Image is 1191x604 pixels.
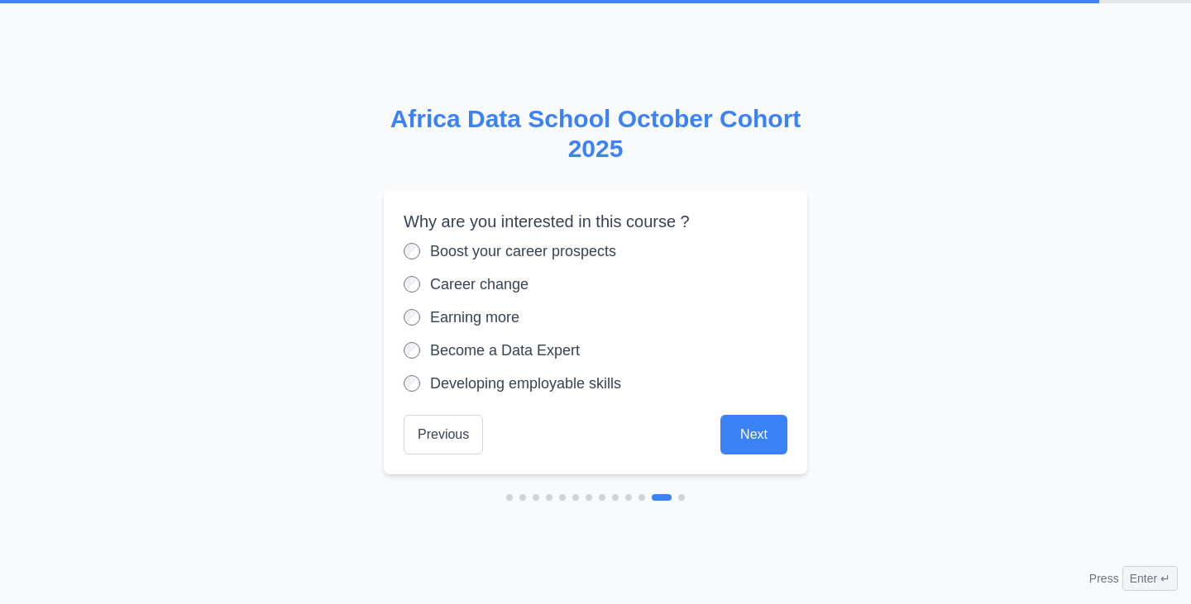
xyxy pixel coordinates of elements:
[384,104,807,164] h2: Africa Data School October Cohort 2025
[404,415,483,454] button: Previous
[430,273,529,296] label: Career change
[430,306,519,329] label: Earning more
[404,210,787,233] label: Why are you interested in this course ?
[1089,566,1178,591] div: Press
[430,240,616,263] label: Boost your career prospects
[430,372,621,395] label: Developing employable skills
[720,415,787,454] button: Next
[1122,566,1178,591] span: Enter ↵
[430,339,580,362] label: Become a Data Expert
